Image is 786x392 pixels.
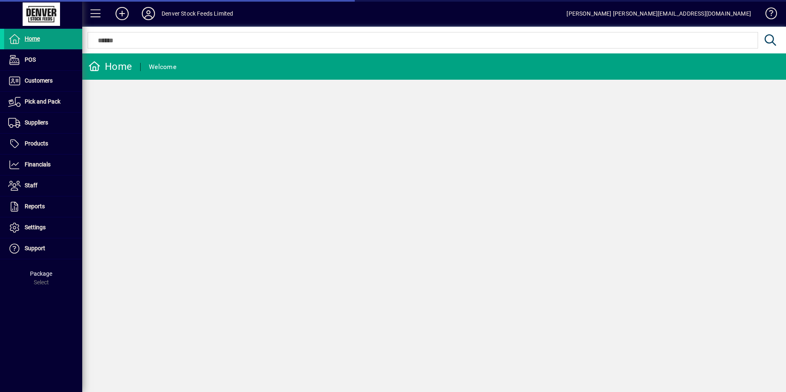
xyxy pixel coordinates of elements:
[88,60,132,73] div: Home
[25,161,51,168] span: Financials
[25,56,36,63] span: POS
[25,224,46,231] span: Settings
[4,50,82,70] a: POS
[25,77,53,84] span: Customers
[566,7,751,20] div: [PERSON_NAME] [PERSON_NAME][EMAIL_ADDRESS][DOMAIN_NAME]
[135,6,162,21] button: Profile
[25,35,40,42] span: Home
[4,71,82,91] a: Customers
[4,175,82,196] a: Staff
[162,7,233,20] div: Denver Stock Feeds Limited
[4,196,82,217] a: Reports
[30,270,52,277] span: Package
[4,154,82,175] a: Financials
[25,119,48,126] span: Suppliers
[4,134,82,154] a: Products
[25,98,60,105] span: Pick and Pack
[109,6,135,21] button: Add
[759,2,776,28] a: Knowledge Base
[4,217,82,238] a: Settings
[25,245,45,251] span: Support
[25,140,48,147] span: Products
[149,60,176,74] div: Welcome
[4,92,82,112] a: Pick and Pack
[25,203,45,210] span: Reports
[25,182,37,189] span: Staff
[4,113,82,133] a: Suppliers
[4,238,82,259] a: Support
